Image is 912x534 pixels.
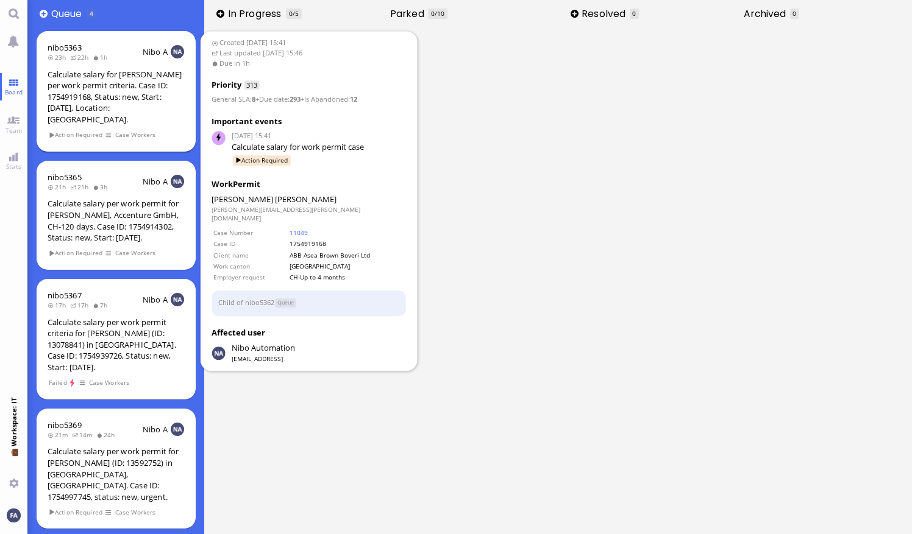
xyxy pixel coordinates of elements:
[48,69,185,125] div: Calculate salary for [PERSON_NAME] per work permit criteria. Case ID: 1754919168, Status: new, St...
[793,9,796,18] span: 0
[9,446,18,474] span: 💼 Workspace: IT
[48,446,185,502] div: Calculate salary per work permit for [PERSON_NAME] (ID: 13592752) in [GEOGRAPHIC_DATA], [GEOGRAPH...
[48,378,67,388] span: Failed
[48,290,82,301] a: nibo5367
[72,430,96,439] span: 14m
[233,155,291,166] span: Action Required
[212,95,255,104] span: :
[171,45,184,58] img: NA
[232,132,405,142] span: [DATE] 15:41
[212,116,405,128] h3: Important events
[48,53,70,61] span: 23h
[48,172,82,183] a: nibo5365
[48,42,82,53] a: nibo5363
[48,198,185,243] div: Calculate salary per work permit for [PERSON_NAME], Accenture GmbH, CH-120 days. Case ID: 1754914...
[275,194,337,205] span: [PERSON_NAME]
[93,301,112,309] span: 7h
[431,9,435,18] span: 0
[70,301,93,309] span: 17h
[3,162,24,170] span: Stats
[350,95,357,104] strong: 12
[115,507,156,518] span: Case Workers
[213,239,288,249] td: Case ID
[212,194,273,205] span: [PERSON_NAME]
[2,126,26,135] span: Team
[289,9,293,18] span: 0
[276,299,297,308] span: Status
[212,80,241,91] span: Priority
[93,183,112,191] span: 3h
[232,343,295,355] span: automation@nibo.ai
[232,355,295,364] span: [EMAIL_ADDRESS]
[213,250,288,260] td: Client name
[435,9,444,18] span: /10
[228,7,285,21] span: In progress
[88,378,130,388] span: Case Workers
[289,239,404,249] td: 1754919168
[259,95,288,104] span: Due date
[244,81,259,90] span: 313
[255,95,259,104] span: +
[212,178,405,191] div: WorkPermit
[93,53,112,61] span: 1h
[301,95,304,104] span: +
[143,294,168,305] span: Nibo A
[301,95,357,104] span: :
[48,317,185,373] div: Calculate salary per work permit criteria for [PERSON_NAME] (ID: 13078841) in [GEOGRAPHIC_DATA]. ...
[48,430,72,439] span: 21m
[96,430,119,439] span: 24h
[2,88,26,96] span: Board
[216,10,224,18] button: Add
[289,250,404,260] td: ABB Asea Brown Boveri Ltd
[212,327,405,339] h3: Affected user
[171,293,184,306] img: NA
[744,7,790,21] span: Archived
[40,10,48,18] button: Add
[212,346,225,360] img: Nibo Automation
[70,183,93,191] span: 21h
[70,53,93,61] span: 22h
[212,38,405,48] span: Created [DATE] 15:41
[289,261,404,271] td: [GEOGRAPHIC_DATA]
[213,261,288,271] td: Work canton
[304,95,348,104] span: Is Abandoned
[48,183,70,191] span: 21h
[48,130,103,140] span: Action Required
[115,248,156,258] span: Case Workers
[48,420,82,430] a: nibo5369
[293,9,299,18] span: /5
[212,205,405,223] dd: [PERSON_NAME][EMAIL_ADDRESS][PERSON_NAME][DOMAIN_NAME]
[213,228,288,237] td: Case Number
[632,9,636,18] span: 0
[48,507,103,518] span: Action Required
[290,228,308,237] a: 11049
[571,10,579,18] button: Add
[252,95,255,104] strong: 8
[90,9,93,18] span: 4
[218,298,274,307] a: Child of nibo5362
[7,508,20,522] img: You
[232,141,405,153] div: Calculate salary for work permit case
[213,273,288,283] td: Employer request
[143,176,168,187] span: Nibo A
[290,95,301,104] strong: 293
[48,301,70,309] span: 17h
[582,7,630,21] span: Resolved
[115,130,156,140] span: Case Workers
[212,48,405,58] span: Last updated [DATE] 15:46
[171,423,184,436] img: NA
[143,46,168,57] span: Nibo A
[212,95,250,104] span: General SLA
[289,273,404,283] td: CH-Up to 4 months
[48,248,103,258] span: Action Required
[255,95,301,104] span: :
[212,58,405,69] span: Due in 1h
[390,7,428,21] span: Parked
[171,175,184,188] img: NA
[143,424,168,435] span: Nibo A
[51,7,86,21] span: Queue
